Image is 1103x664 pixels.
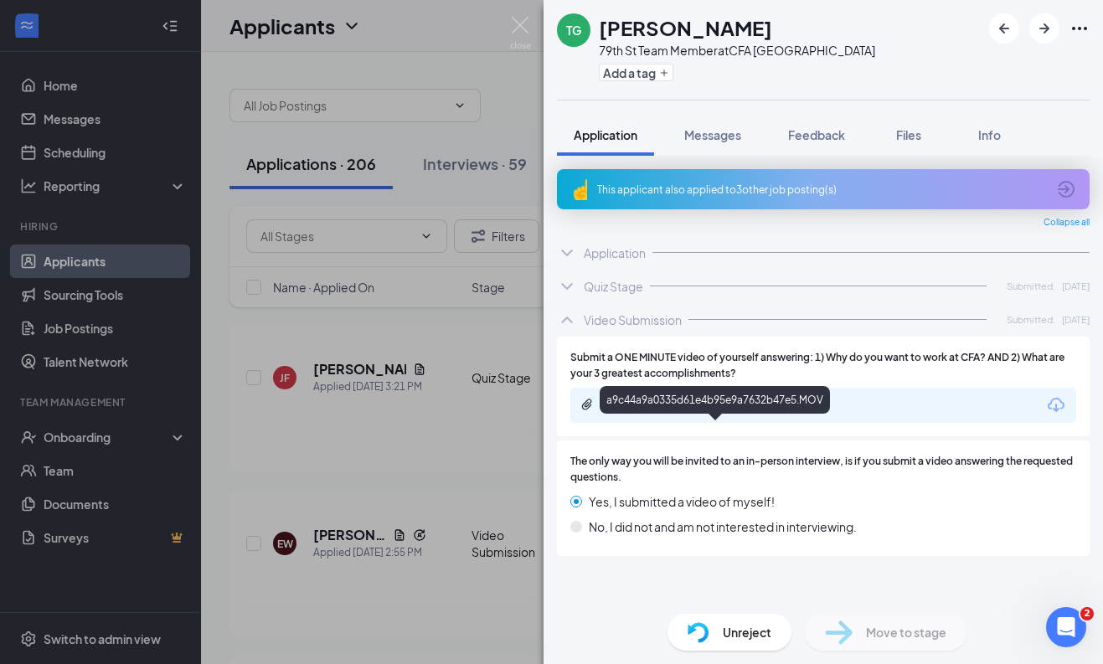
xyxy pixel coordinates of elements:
svg: Download [1046,395,1066,415]
span: 2 [1080,607,1094,620]
div: Application [584,244,646,261]
button: ArrowRight [1029,13,1059,44]
span: Application [574,127,637,142]
span: Submitted: [1007,279,1055,293]
button: PlusAdd a tag [599,64,673,81]
span: Feedback [788,127,845,142]
div: This applicant also applied to 3 other job posting(s) [597,183,1046,197]
span: No, I did not and am not interested in interviewing. [589,517,857,536]
span: [DATE] [1062,279,1090,293]
svg: Ellipses [1069,18,1090,39]
span: Info [978,127,1001,142]
svg: ChevronUp [557,310,577,330]
div: TG [566,22,581,39]
svg: ChevronDown [557,276,577,296]
svg: Paperclip [580,398,594,411]
span: [DATE] [1062,312,1090,327]
svg: ChevronDown [557,243,577,263]
button: ArrowLeftNew [989,13,1019,44]
h1: [PERSON_NAME] [599,13,772,42]
span: The only way you will be invited to an in-person interview, is if you submit a video answering th... [570,454,1076,486]
svg: Plus [659,68,669,78]
svg: ArrowCircle [1056,179,1076,199]
span: Submitted: [1007,312,1055,327]
span: Collapse all [1044,216,1090,229]
div: 79th St Team Member at CFA [GEOGRAPHIC_DATA] [599,42,875,59]
iframe: Intercom live chat [1046,607,1086,647]
span: Unreject [723,623,771,641]
div: Video Submission [584,311,682,328]
svg: ArrowLeftNew [994,18,1014,39]
span: Messages [684,127,741,142]
div: Quiz Stage [584,278,643,295]
svg: ArrowRight [1034,18,1054,39]
span: Move to stage [866,623,946,641]
span: Submit a ONE MINUTE video of yourself answering: 1) Why do you want to work at CFA? AND 2) What a... [570,350,1076,382]
span: Files [896,127,921,142]
span: Yes, I submitted a video of myself! [589,492,775,511]
a: Paperclipa9c44a9a0335d61e4b95e9a7632b47e5.MOV [580,398,852,414]
div: a9c44a9a0335d61e4b95e9a7632b47e5.MOV [600,386,830,414]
